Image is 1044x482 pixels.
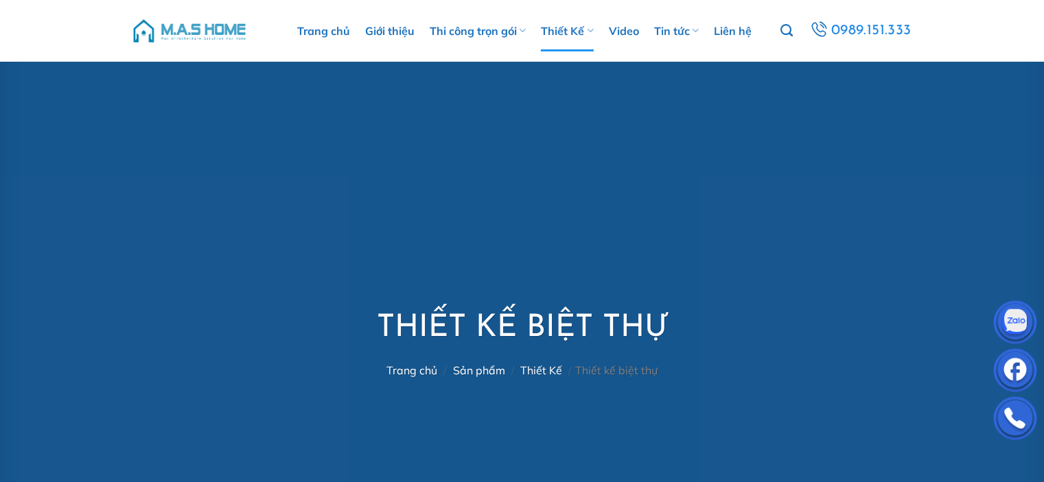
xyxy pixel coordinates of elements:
a: Video [609,10,639,51]
img: Zalo [995,304,1036,345]
a: Thiết Kế [520,363,562,377]
span: / [443,363,447,377]
a: Thiết Kế [541,10,593,51]
a: Giới thiệu [365,10,415,51]
span: / [511,363,515,377]
a: Tin tức [654,10,699,51]
a: Tìm kiếm [780,16,793,45]
img: M.A.S HOME – Tổng Thầu Thiết Kế Và Xây Nhà Trọn Gói [131,10,248,51]
img: Facebook [995,352,1036,393]
nav: Thiết kế biệt thự [377,364,667,377]
h1: Thiết kế biệt thự [377,309,667,349]
a: 0989.151.333 [808,19,913,43]
a: Thi công trọn gói [430,10,526,51]
a: Trang chủ [297,10,350,51]
a: Sản phẩm [453,363,505,377]
img: Phone [995,400,1036,441]
span: / [568,363,572,377]
a: Trang chủ [386,363,437,377]
a: Liên hệ [714,10,752,51]
span: 0989.151.333 [831,19,912,43]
